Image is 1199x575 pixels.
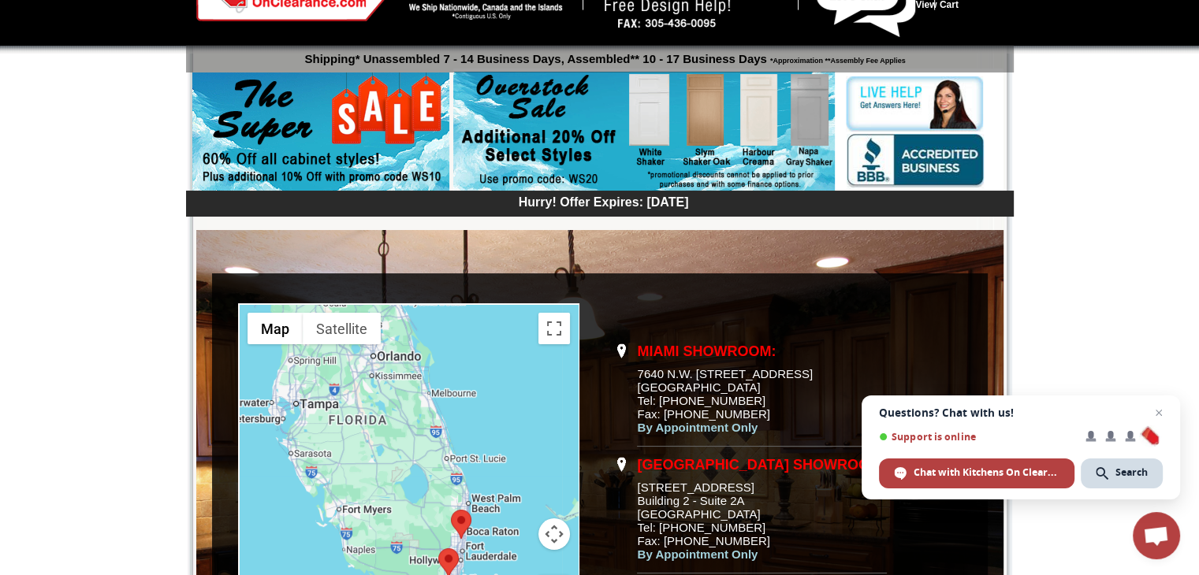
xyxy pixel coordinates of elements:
[538,518,570,550] button: Map camera controls
[303,313,381,344] button: Show satellite imagery
[767,53,906,65] span: *Approximation **Assembly Fee Applies
[538,313,570,344] button: Toggle fullscreen view
[1133,512,1180,559] a: Open chat
[1081,458,1163,488] span: Search
[914,466,1059,480] span: Chat with Kitchens On Clearance
[879,431,1074,443] span: Support is online
[638,394,766,407] span: Tel: [PHONE_NUMBER]
[638,407,770,421] span: Fax: [PHONE_NUMBER]
[879,406,1163,419] span: Questions? Chat with us!
[638,421,758,434] span: By Appointment Only
[638,547,758,561] span: By Appointment Only
[1115,466,1148,480] span: Search
[638,343,776,359] span: Miami Showroom:
[194,45,1014,65] p: Shipping* Unassembled 7 - 14 Business Days, Assembled** 10 - 17 Business Days
[638,534,770,547] span: Fax: [PHONE_NUMBER]
[637,448,887,573] td: [STREET_ADDRESS] Building 2 - Suite 2A [GEOGRAPHIC_DATA]
[194,193,1014,210] div: Hurry! Offer Expires: [DATE]
[638,457,886,473] span: [GEOGRAPHIC_DATA] Showroom:
[879,458,1074,488] span: Chat with Kitchens On Clearance
[637,335,887,447] td: 7640 N.W. [STREET_ADDRESS] [GEOGRAPHIC_DATA]
[248,313,303,344] button: Show street map
[638,521,766,534] span: Tel: [PHONE_NUMBER]
[451,510,471,539] div: Fort Lauderdale Showroom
